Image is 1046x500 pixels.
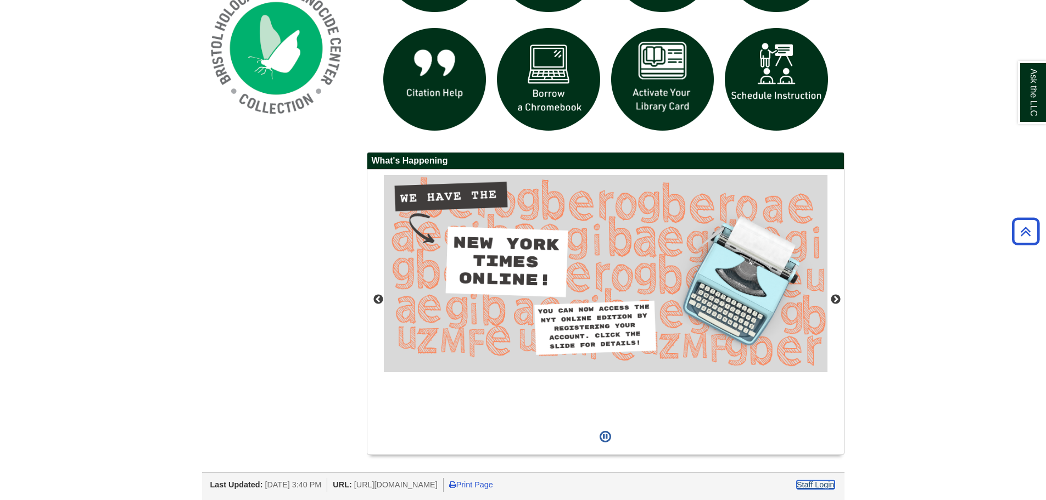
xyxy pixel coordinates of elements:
[449,481,456,488] i: Print Page
[797,480,835,489] a: Staff Login
[265,480,321,489] span: [DATE] 3:40 PM
[1008,224,1043,239] a: Back to Top
[354,480,438,489] span: [URL][DOMAIN_NAME]
[384,175,827,372] img: Access the New York Times online edition.
[384,175,827,425] div: This box contains rotating images
[333,480,351,489] span: URL:
[719,23,834,137] img: For faculty. Schedule Library Instruction icon links to form.
[596,425,614,449] button: Pause
[606,23,720,137] img: activate Library Card icon links to form to activate student ID into library card
[210,480,263,489] span: Last Updated:
[373,294,384,305] button: Previous
[830,294,841,305] button: Next
[449,480,493,489] a: Print Page
[491,23,606,137] img: Borrow a chromebook icon links to the borrow a chromebook web page
[367,153,844,170] h2: What's Happening
[378,23,492,137] img: citation help icon links to citation help guide page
